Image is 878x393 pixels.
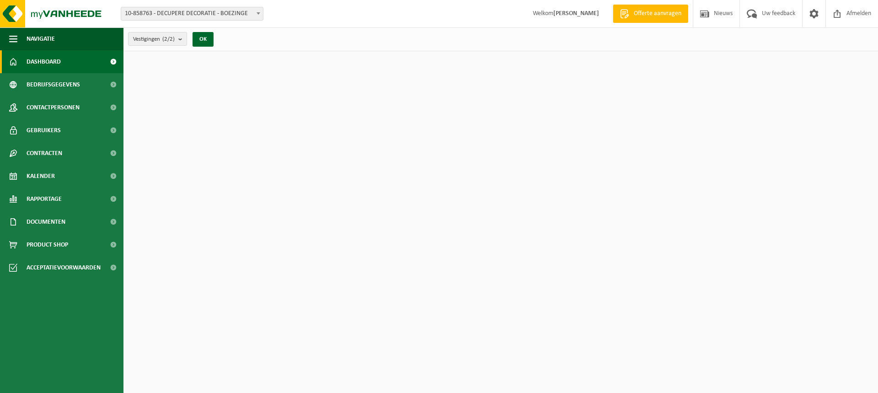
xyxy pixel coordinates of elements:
[27,50,61,73] span: Dashboard
[632,9,684,18] span: Offerte aanvragen
[162,36,175,42] count: (2/2)
[27,210,65,233] span: Documenten
[27,165,55,188] span: Kalender
[27,73,80,96] span: Bedrijfsgegevens
[553,10,599,17] strong: [PERSON_NAME]
[27,233,68,256] span: Product Shop
[121,7,263,21] span: 10-858763 - DECUPERE DECORATIE - BOEZINGE
[27,142,62,165] span: Contracten
[613,5,688,23] a: Offerte aanvragen
[27,96,80,119] span: Contactpersonen
[128,32,187,46] button: Vestigingen(2/2)
[193,32,214,47] button: OK
[121,7,263,20] span: 10-858763 - DECUPERE DECORATIE - BOEZINGE
[27,256,101,279] span: Acceptatievoorwaarden
[133,32,175,46] span: Vestigingen
[27,119,61,142] span: Gebruikers
[27,188,62,210] span: Rapportage
[27,27,55,50] span: Navigatie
